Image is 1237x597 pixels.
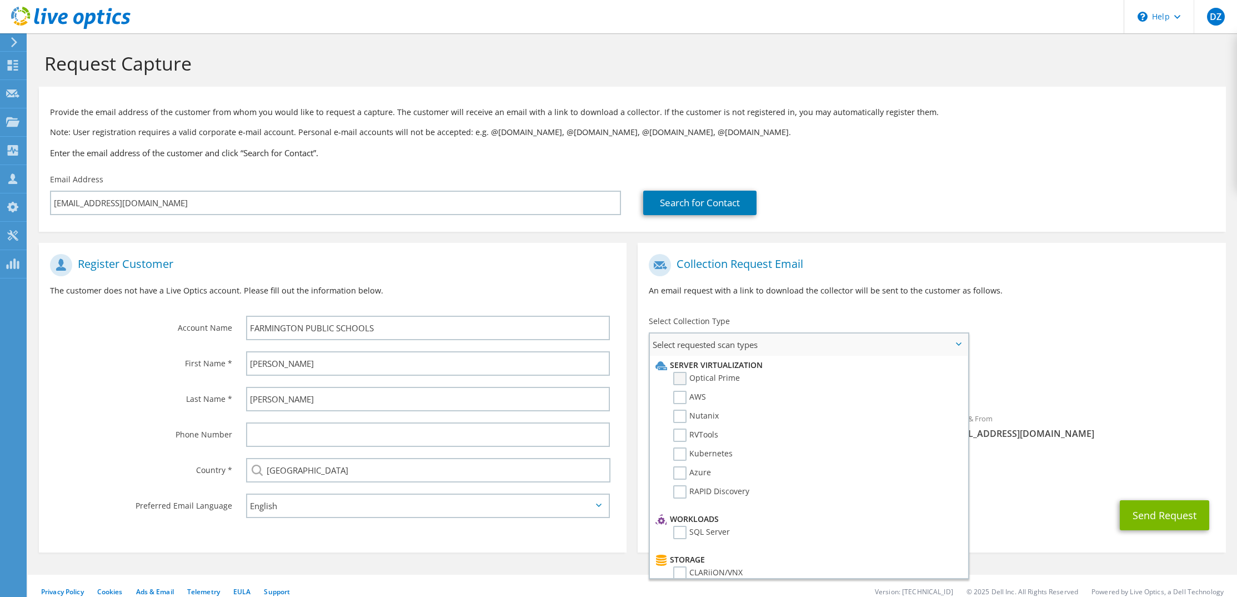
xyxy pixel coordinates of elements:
h1: Collection Request Email [649,254,1209,276]
label: CLARiiON/VNX [673,566,743,580]
label: Optical Prime [673,372,740,385]
button: Send Request [1120,500,1209,530]
p: Provide the email address of the customer from whom you would like to request a capture. The cust... [50,106,1215,118]
li: Server Virtualization [653,359,962,372]
label: RVTools [673,429,718,442]
p: The customer does not have a Live Optics account. Please fill out the information below. [50,285,615,297]
a: Cookies [97,587,123,596]
a: Telemetry [187,587,220,596]
label: Country * [50,458,232,476]
h1: Register Customer [50,254,610,276]
label: Phone Number [50,422,232,440]
div: Sender & From [932,407,1226,445]
svg: \n [1138,12,1148,22]
li: Workloads [653,513,962,526]
label: Nutanix [673,410,719,423]
label: Email Address [50,174,103,185]
span: Select requested scan types [650,334,968,356]
li: © 2025 Dell Inc. All Rights Reserved [966,587,1078,596]
div: CC & Reply To [638,451,1225,489]
label: Last Name * [50,387,232,405]
a: Support [264,587,290,596]
li: Powered by Live Optics, a Dell Technology [1091,587,1224,596]
label: RAPID Discovery [673,485,749,499]
li: Storage [653,553,962,566]
a: Privacy Policy [41,587,84,596]
span: [EMAIL_ADDRESS][DOMAIN_NAME] [943,427,1215,440]
label: First Name * [50,351,232,369]
a: EULA [233,587,251,596]
li: Version: [TECHNICAL_ID] [875,587,953,596]
label: Preferred Email Language [50,494,232,511]
p: An email request with a link to download the collector will be sent to the customer as follows. [649,285,1214,297]
label: Kubernetes [673,447,733,461]
h3: Enter the email address of the customer and click “Search for Contact”. [50,147,1215,159]
div: To [638,407,931,445]
label: Account Name [50,316,232,334]
label: AWS [673,391,706,404]
label: Azure [673,466,711,480]
span: DZ [1207,8,1225,26]
div: Requested Collections [638,360,1225,401]
h1: Request Capture [44,52,1215,75]
a: Search for Contact [643,191,757,215]
p: Note: User registration requires a valid corporate e-mail account. Personal e-mail accounts will ... [50,126,1215,138]
label: Select Collection Type [649,316,730,327]
a: Ads & Email [136,587,174,596]
label: SQL Server [673,526,730,539]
